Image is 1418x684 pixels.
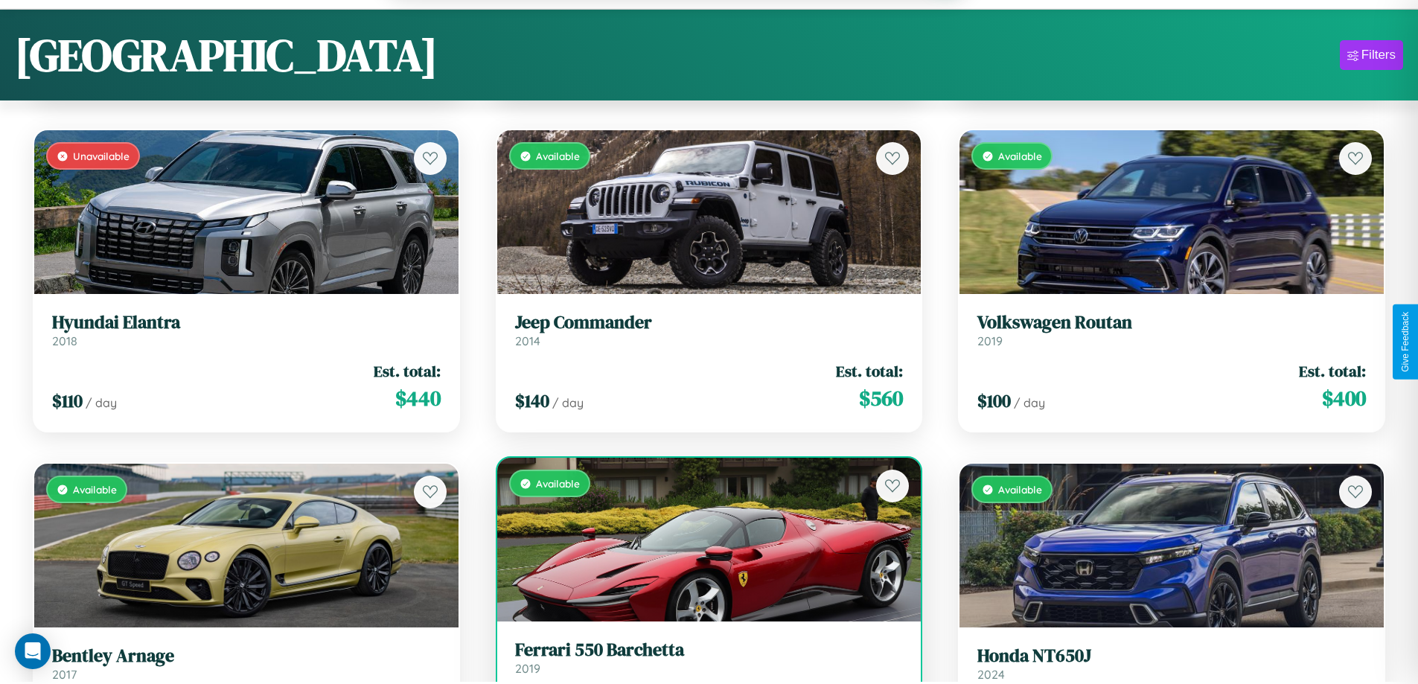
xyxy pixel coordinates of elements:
a: Honda NT650J2024 [977,645,1366,682]
span: Available [536,150,580,162]
h3: Bentley Arnage [52,645,441,667]
h3: Ferrari 550 Barchetta [515,639,904,661]
h3: Jeep Commander [515,312,904,333]
a: Bentley Arnage2017 [52,645,441,682]
span: $ 560 [859,383,903,413]
span: $ 100 [977,389,1011,413]
a: Ferrari 550 Barchetta2019 [515,639,904,676]
h3: Honda NT650J [977,645,1366,667]
h1: [GEOGRAPHIC_DATA] [15,25,438,86]
span: Available [998,150,1042,162]
a: Hyundai Elantra2018 [52,312,441,348]
div: Give Feedback [1400,312,1411,372]
span: / day [1014,395,1045,410]
span: $ 140 [515,389,549,413]
span: Available [536,477,580,490]
a: Volkswagen Routan2019 [977,312,1366,348]
div: Open Intercom Messenger [15,633,51,669]
span: $ 440 [395,383,441,413]
span: Est. total: [836,360,903,382]
span: 2017 [52,667,77,682]
h3: Volkswagen Routan [977,312,1366,333]
span: $ 400 [1322,383,1366,413]
span: 2018 [52,333,77,348]
span: 2019 [977,333,1003,348]
span: Unavailable [73,150,130,162]
span: $ 110 [52,389,83,413]
a: Jeep Commander2014 [515,312,904,348]
span: Est. total: [374,360,441,382]
h3: Hyundai Elantra [52,312,441,333]
span: / day [552,395,584,410]
span: Est. total: [1299,360,1366,382]
span: 2024 [977,667,1005,682]
span: 2014 [515,333,540,348]
button: Filters [1340,40,1403,70]
div: Filters [1361,48,1396,63]
span: / day [86,395,117,410]
span: Available [998,483,1042,496]
span: 2019 [515,661,540,676]
span: Available [73,483,117,496]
